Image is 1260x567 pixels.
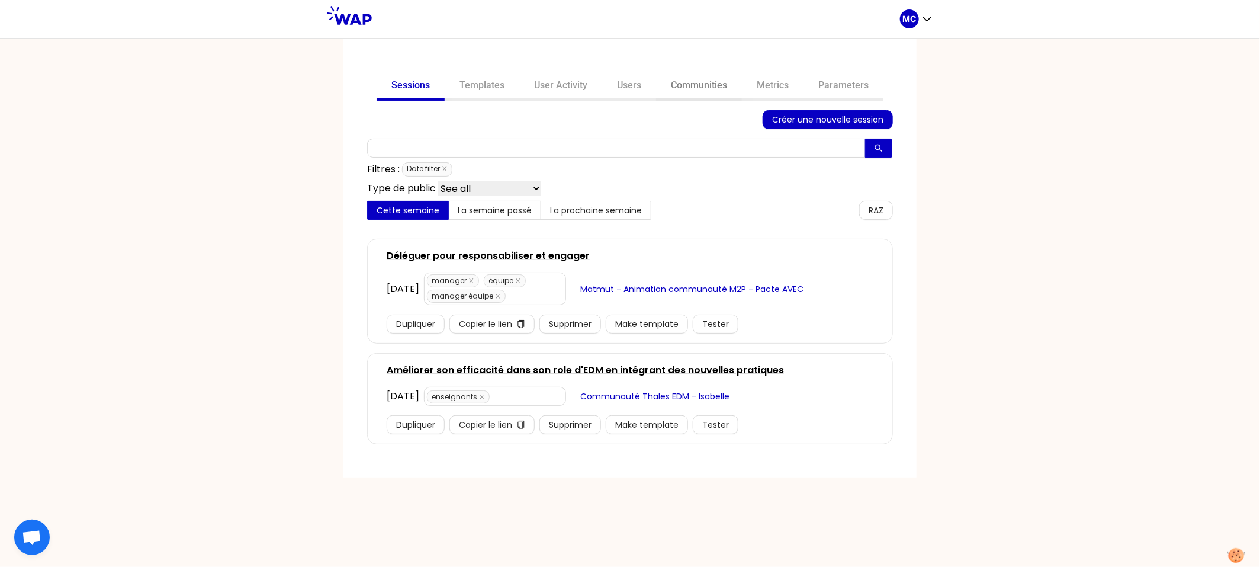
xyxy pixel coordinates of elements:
span: manager [427,274,479,287]
button: Copier le liencopy [449,415,535,434]
span: Dupliquer [396,418,435,431]
div: [DATE] [387,389,419,403]
span: équipe [484,274,526,287]
p: Filtres : [367,162,400,177]
span: close [479,394,485,400]
button: Dupliquer [387,415,445,434]
button: RAZ [859,201,893,220]
a: User Activity [519,72,602,101]
span: Make template [615,418,679,431]
button: search [865,139,892,158]
span: Supprimer [549,418,592,431]
span: Tester [702,318,729,331]
button: Supprimer [539,315,601,334]
span: Copier le lien [459,418,512,431]
span: close [442,166,448,172]
button: Supprimer [539,415,601,434]
button: Make template [606,415,688,434]
button: Tester [693,315,738,334]
span: search [875,144,883,153]
a: Déléguer pour responsabiliser et engager [387,249,590,263]
span: manager équipe [427,290,506,303]
a: Parameters [803,72,883,101]
span: Make template [615,318,679,331]
button: Créer une nouvelle session [763,110,893,129]
a: Templates [445,72,519,101]
span: close [468,278,474,284]
button: Communauté Thales EDM - Isabelle [571,387,739,406]
div: [DATE] [387,282,419,296]
span: enseignants [427,390,490,403]
button: Make template [606,315,688,334]
span: copy [517,421,525,430]
span: Tester [702,418,729,431]
span: close [515,278,521,284]
p: Type de public [367,181,436,196]
span: Copier le lien [459,318,512,331]
span: RAZ [869,204,883,217]
span: Matmut - Animation communauté M2P - Pacte AVEC [580,283,803,296]
button: MC [900,9,933,28]
span: Créer une nouvelle session [772,113,883,126]
a: Users [602,72,656,101]
span: Supprimer [549,318,592,331]
span: La semaine passé [458,204,532,216]
span: Dupliquer [396,318,435,331]
button: Matmut - Animation communauté M2P - Pacte AVEC [571,280,813,299]
span: La prochaine semaine [550,204,642,216]
button: Tester [693,415,738,434]
div: Ouvrir le chat [14,520,50,555]
button: Dupliquer [387,315,445,334]
p: MC [903,13,917,25]
a: Metrics [742,72,803,101]
span: Communauté Thales EDM - Isabelle [580,390,729,403]
button: Copier le liencopy [449,315,535,334]
span: Cette semaine [377,204,439,216]
a: Communities [656,72,742,101]
a: Améliorer son efficacité dans son role d'EDM en intégrant des nouvelles pratiques [387,363,784,377]
a: Sessions [377,72,445,101]
span: copy [517,320,525,329]
span: close [495,293,501,299]
span: Date filter [402,162,452,177]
